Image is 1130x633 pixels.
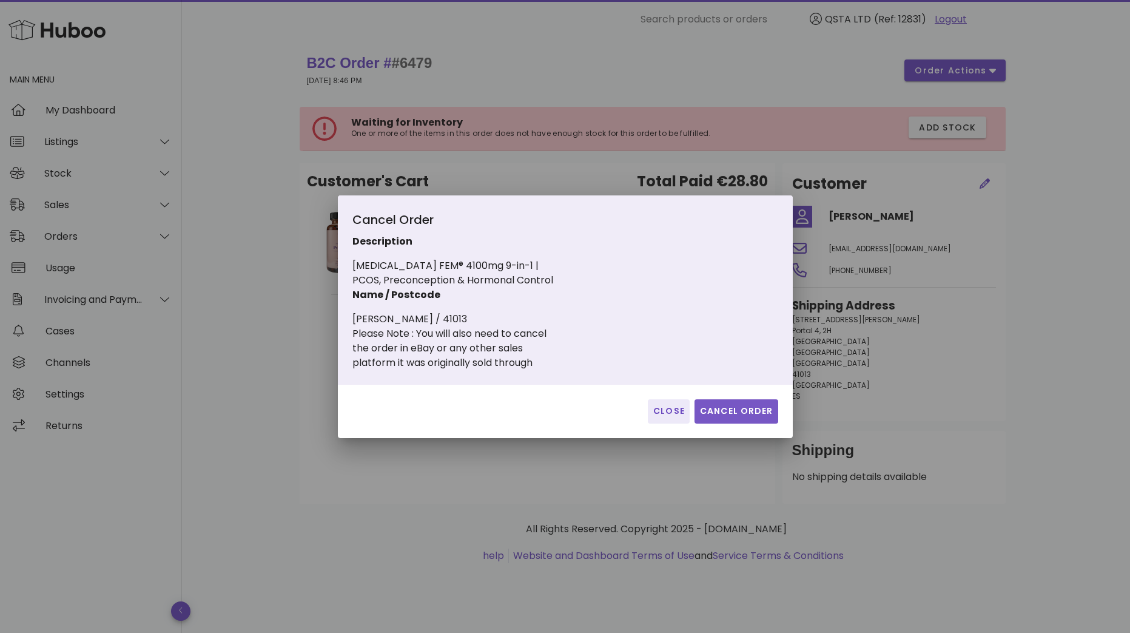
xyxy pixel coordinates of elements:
div: Please Note : You will also need to cancel the order in eBay or any other sales platform it was o... [352,327,625,370]
p: Name / Postcode [352,288,625,302]
button: Cancel Order [694,399,778,424]
div: Cancel Order [352,210,625,234]
div: [MEDICAL_DATA] FEM® 4100mg 9-in-1 | PCOS, Preconception & Hormonal Control [PERSON_NAME] / 41013 [352,210,625,370]
span: Close [653,405,685,418]
button: Close [648,399,690,424]
p: Description [352,234,625,249]
span: Cancel Order [699,405,773,418]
